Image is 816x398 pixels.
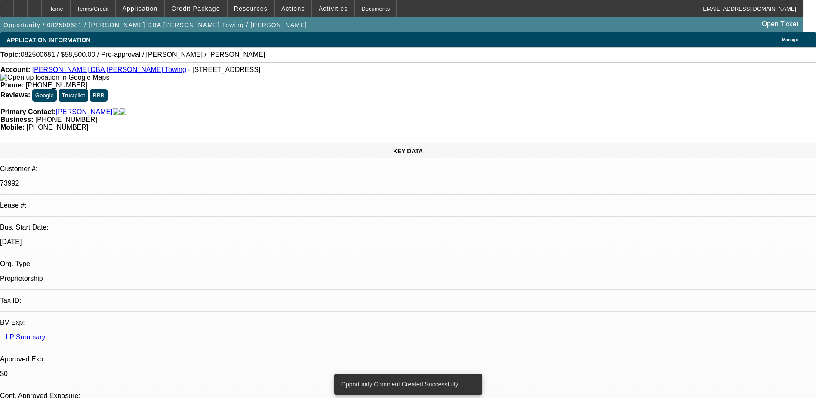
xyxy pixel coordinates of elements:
[0,81,24,89] strong: Phone:
[0,91,30,99] strong: Reviews:
[334,374,479,395] div: Opportunity Comment Created Successfully.
[0,51,21,59] strong: Topic:
[6,37,90,44] span: APPLICATION INFORMATION
[32,89,57,102] button: Google
[393,148,423,155] span: KEY DATA
[59,89,88,102] button: Trustpilot
[281,5,305,12] span: Actions
[116,0,164,17] button: Application
[319,5,348,12] span: Activities
[0,74,109,81] img: Open up location in Google Maps
[0,108,56,116] strong: Primary Contact:
[234,5,268,12] span: Resources
[275,0,311,17] button: Actions
[122,5,157,12] span: Application
[26,124,88,131] span: [PHONE_NUMBER]
[0,66,30,73] strong: Account:
[26,81,88,89] span: [PHONE_NUMBER]
[312,0,354,17] button: Activities
[782,37,798,42] span: Manage
[0,116,33,123] strong: Business:
[6,333,45,341] a: LP Summary
[188,66,260,73] span: - [STREET_ADDRESS]
[0,74,109,81] a: View Google Maps
[56,108,113,116] a: [PERSON_NAME]
[758,17,802,31] a: Open Ticket
[120,108,126,116] img: linkedin-icon.png
[32,66,186,73] a: [PERSON_NAME] DBA [PERSON_NAME] Towing
[0,124,25,131] strong: Mobile:
[21,51,265,59] span: 082500681 / $58,500.00 / Pre-approval / [PERSON_NAME] / [PERSON_NAME]
[3,22,307,28] span: Opportunity / 082500681 / [PERSON_NAME] DBA [PERSON_NAME] Towing / [PERSON_NAME]
[35,116,97,123] span: [PHONE_NUMBER]
[165,0,227,17] button: Credit Package
[90,89,108,102] button: BBB
[228,0,274,17] button: Resources
[113,108,120,116] img: facebook-icon.png
[172,5,220,12] span: Credit Package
